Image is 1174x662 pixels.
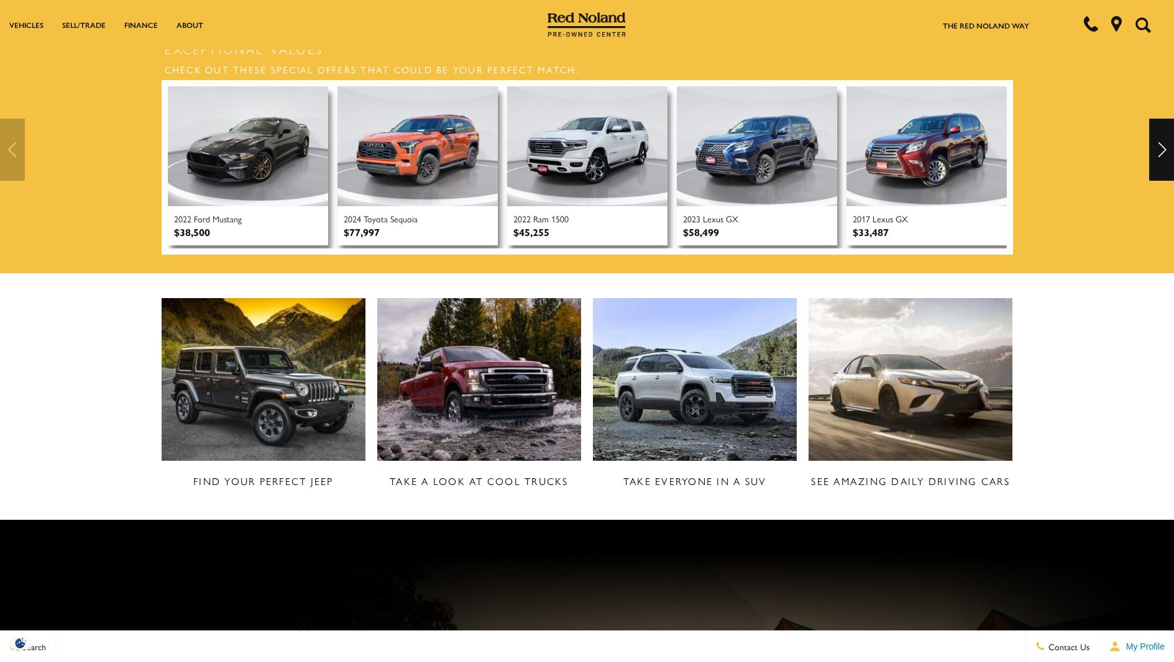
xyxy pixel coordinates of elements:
h3: See Amazing Daily Driving Cars [809,473,1013,489]
div: $33,487 [853,225,889,239]
span: Toyota [364,212,388,225]
span: 1500 [551,212,569,225]
span: 2022 [174,212,191,225]
a: Used 2017 Lexus GX 460 With Navigation & 4WD 2017 Lexus GX $33,487 [846,86,1007,246]
span: Contact Us [1045,640,1089,653]
span: Sequoia [390,212,418,225]
h3: Check out these special offers that could be your perfect match. [162,58,1013,80]
img: See Amazing Daily Driving Cars [809,298,1013,461]
span: 2017 [853,212,870,225]
a: The Red Noland Way [943,20,1029,31]
span: My Profile [1121,642,1165,651]
img: Take Everyone in a SUV [593,298,797,461]
span: Mustang [213,212,242,225]
img: Used 2022 Ford Mustang GT Premium With Navigation [168,86,328,207]
div: $45,255 [513,225,549,239]
span: GX [726,212,738,225]
img: Find Your Perfect Jeep [162,298,366,461]
a: Used 2023 Lexus GX 460 With Navigation & 4WD 2023 Lexus GX $58,499 [677,86,837,246]
img: Used 2017 Lexus GX 460 With Navigation & 4WD [846,86,1007,207]
button: Open the search field [1130,1,1155,49]
section: Click to Open Cookie Consent Modal [6,637,35,650]
span: Ford [194,212,210,225]
a: Take a Look at Cool Trucks Take a Look at Cool Trucks [377,298,582,507]
span: 2022 [513,212,531,225]
button: Open user profile menu [1099,631,1174,662]
span: 2024 [344,212,361,225]
img: Used 2023 Lexus GX 460 With Navigation & 4WD [677,86,837,207]
img: Opt-Out Icon [6,637,35,650]
a: Used 2022 Ram 1500 Laramie Longhorn With Navigation & 4WD 2022 Ram 1500 $45,255 [507,86,667,246]
span: GX [896,212,908,225]
h3: Take a Look at Cool Trucks [377,473,582,489]
a: Used 2022 Ford Mustang GT Premium With Navigation 2022 Ford Mustang $38,500 [168,86,328,246]
span: Lexus [703,212,723,225]
div: $77,997 [344,225,380,239]
a: See Amazing Daily Driving Cars See Amazing Daily Driving Cars [809,298,1013,507]
a: Find Your Perfect Jeep Find Your Perfect Jeep [162,298,366,507]
a: Take Everyone in a SUV Take Everyone in a SUV [593,298,797,507]
a: Red Noland Pre-Owned [548,17,626,29]
span: 2023 [683,212,700,225]
h3: Take Everyone in a SUV [593,473,797,489]
img: Used 2024 Toyota Sequoia TRD Pro With Navigation & 4WD [337,86,498,207]
img: Red Noland Pre-Owned [548,12,626,37]
div: $58,499 [683,225,719,239]
h3: Find Your Perfect Jeep [162,473,366,489]
img: Take a Look at Cool Trucks [377,298,582,461]
a: Used 2024 Toyota Sequoia TRD Pro With Navigation & 4WD 2024 Toyota Sequoia $77,997 [337,86,498,246]
span: Lexus [873,212,893,225]
img: Used 2022 Ram 1500 Laramie Longhorn With Navigation & 4WD [507,86,667,207]
span: Ram [533,212,549,225]
div: Next [1149,119,1174,181]
div: $38,500 [174,225,210,239]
